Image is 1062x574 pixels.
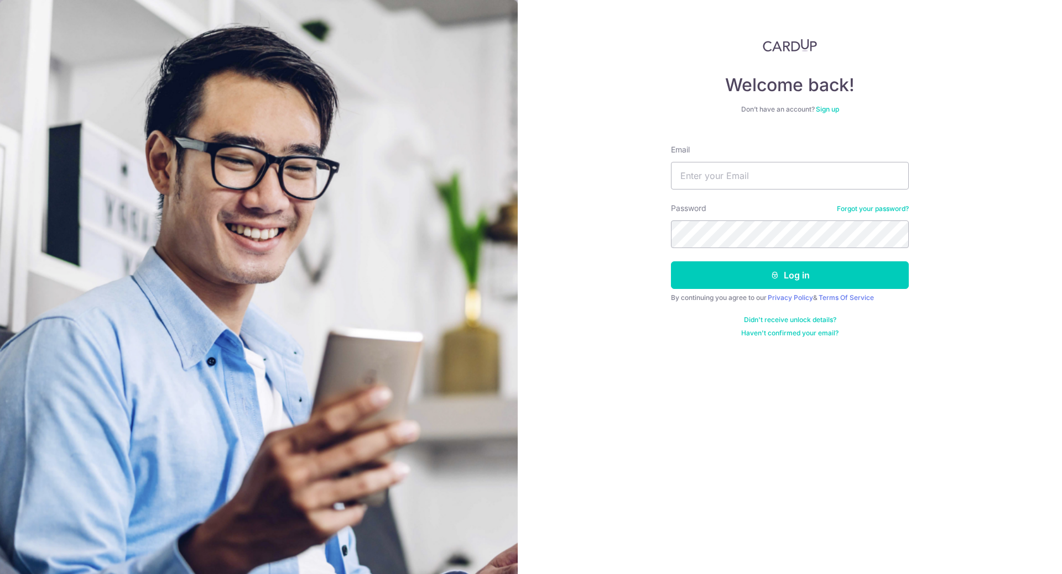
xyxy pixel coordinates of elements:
[744,315,836,324] a: Didn't receive unlock details?
[671,293,909,302] div: By continuing you agree to our &
[763,39,817,52] img: CardUp Logo
[671,74,909,96] h4: Welcome back!
[741,329,839,338] a: Haven't confirmed your email?
[671,162,909,189] input: Enter your Email
[671,261,909,289] button: Log in
[819,293,874,302] a: Terms Of Service
[671,105,909,114] div: Don’t have an account?
[768,293,813,302] a: Privacy Policy
[671,144,690,155] label: Email
[671,203,706,214] label: Password
[837,204,909,213] a: Forgot your password?
[816,105,839,113] a: Sign up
